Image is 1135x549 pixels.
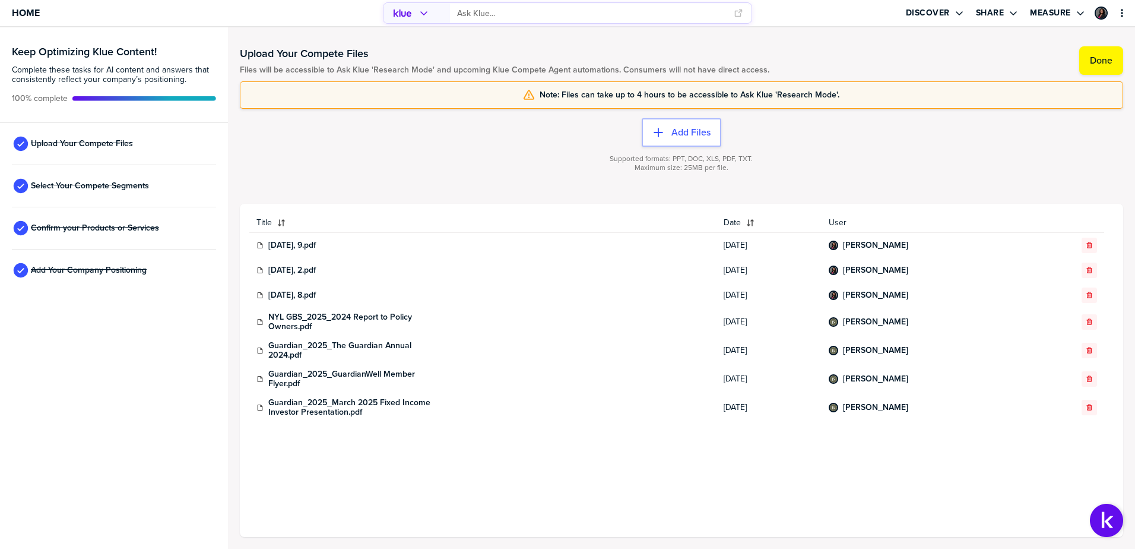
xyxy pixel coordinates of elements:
span: [DATE] [724,403,814,412]
label: Done [1090,55,1112,67]
a: [DATE], 2.pdf [268,266,316,275]
span: Home [12,8,40,18]
span: Title [256,218,272,228]
a: Guardian_2025_The Guardian Annual 2024.pdf [268,341,446,360]
input: Ask Klue... [457,4,726,23]
label: Share [976,8,1004,18]
a: [PERSON_NAME] [843,374,908,384]
span: [DATE] [724,266,814,275]
span: Upload Your Compete Files [31,139,133,149]
button: Title [249,213,717,232]
span: [DATE] [724,346,814,355]
div: Sigourney Di Risi [829,266,838,275]
a: [PERSON_NAME] [843,266,908,275]
span: [DATE] [724,317,814,327]
span: Complete these tasks for AI content and answers that consistently reflect your company’s position... [12,65,216,84]
span: Active [12,94,68,103]
span: [DATE] [724,241,814,250]
a: [PERSON_NAME] [843,241,908,250]
img: 067a2c94e62710512124e0c09c2123d5-sml.png [1096,8,1107,18]
img: e7d25042e725899b59586bcabbb93c17-sml.png [830,404,837,411]
button: Add Files [642,118,721,147]
span: [DATE] [724,291,814,300]
img: 067a2c94e62710512124e0c09c2123d5-sml.png [830,242,837,249]
span: Maximum size: 25MB per file. [635,163,728,172]
a: [DATE], 9.pdf [268,241,316,250]
div: Joseph Stimart [829,346,838,355]
span: User [829,218,1029,228]
button: Done [1079,46,1123,75]
span: Supported formats: PPT, DOC, XLS, PDF, TXT. [610,154,753,163]
a: [PERSON_NAME] [843,403,908,412]
a: [DATE], 8.pdf [268,291,316,300]
a: [PERSON_NAME] [843,291,908,300]
div: Sigourney Di Risi [1095,7,1108,20]
span: Add Your Company Positioning [31,266,147,275]
button: Date [716,213,821,232]
span: Select Your Compete Segments [31,181,149,191]
a: [PERSON_NAME] [843,346,908,355]
a: [PERSON_NAME] [843,317,908,327]
div: Sigourney Di Risi [829,291,838,300]
span: Note: Files can take up to 4 hours to be accessible to Ask Klue 'Research Mode'. [540,90,839,100]
img: e7d25042e725899b59586bcabbb93c17-sml.png [830,376,837,383]
span: Date [724,218,741,228]
h1: Upload Your Compete Files [240,46,769,61]
img: e7d25042e725899b59586bcabbb93c17-sml.png [830,347,837,354]
label: Add Files [671,127,711,138]
button: Open Support Center [1090,504,1123,537]
div: Sigourney Di Risi [829,241,838,250]
a: NYL GBS_2025_2024 Report to Policy Owners.pdf [268,313,446,332]
label: Discover [906,8,950,18]
img: 067a2c94e62710512124e0c09c2123d5-sml.png [830,292,837,299]
a: Guardian_2025_March 2025 Fixed Income Investor Presentation.pdf [268,398,446,417]
label: Measure [1030,8,1071,18]
a: Edit Profile [1093,5,1109,21]
div: Joseph Stimart [829,403,838,412]
img: 067a2c94e62710512124e0c09c2123d5-sml.png [830,267,837,274]
h3: Keep Optimizing Klue Content! [12,46,216,57]
a: Guardian_2025_GuardianWell Member Flyer.pdf [268,370,446,389]
span: Files will be accessible to Ask Klue 'Research Mode' and upcoming Klue Compete Agent automations.... [240,65,769,75]
span: [DATE] [724,374,814,384]
div: Joseph Stimart [829,374,838,384]
img: e7d25042e725899b59586bcabbb93c17-sml.png [830,318,837,326]
span: Confirm your Products or Services [31,223,159,233]
div: Joseph Stimart [829,317,838,327]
